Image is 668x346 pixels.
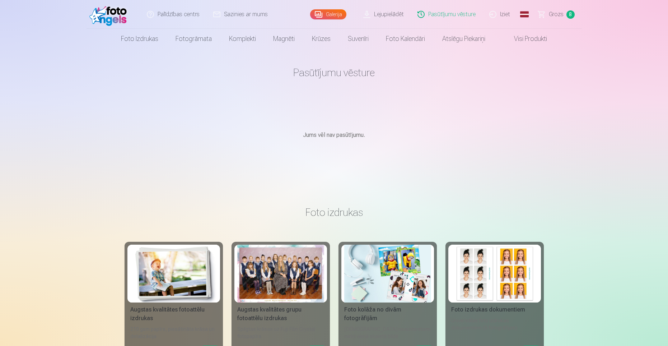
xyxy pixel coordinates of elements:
[234,305,327,323] div: Augstas kvalitātes grupu fotoattēlu izdrukas
[220,29,265,49] a: Komplekti
[339,29,377,49] a: Suvenīri
[89,3,131,26] img: /fa1
[234,326,327,340] div: Spilgtas krāsas uz Fuji Film Crystal fotopapīra
[265,29,303,49] a: Magnēti
[112,29,167,49] a: Foto izdrukas
[130,245,217,303] img: Augstas kvalitātes fotoattēlu izdrukas
[125,131,544,139] p: Jums vēl nav pasūtījumu.
[377,29,434,49] a: Foto kalendāri
[125,66,544,79] h1: Pasūtījumu vēsture
[341,326,434,340] div: [DEMOGRAPHIC_DATA] neaizmirstami mirkļi vienā skaistā bildē
[448,305,541,314] div: Foto izdrukas dokumentiem
[167,29,220,49] a: Fotogrāmata
[130,206,538,219] h3: Foto izdrukas
[451,245,538,303] img: Foto izdrukas dokumentiem
[344,245,431,303] img: Foto kolāža no divām fotogrāfijām
[127,305,220,323] div: Augstas kvalitātes fotoattēlu izdrukas
[303,29,339,49] a: Krūzes
[434,29,494,49] a: Atslēgu piekariņi
[127,326,220,340] div: 210 gsm papīrs, piesātināta krāsa un detalizācija
[549,10,564,19] span: Grozs
[448,317,541,340] div: Universālas foto izdrukas dokumentiem (6 fotogrāfijas)
[341,305,434,323] div: Foto kolāža no divām fotogrāfijām
[310,9,346,19] a: Galerija
[566,10,575,19] span: 8
[494,29,556,49] a: Visi produkti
